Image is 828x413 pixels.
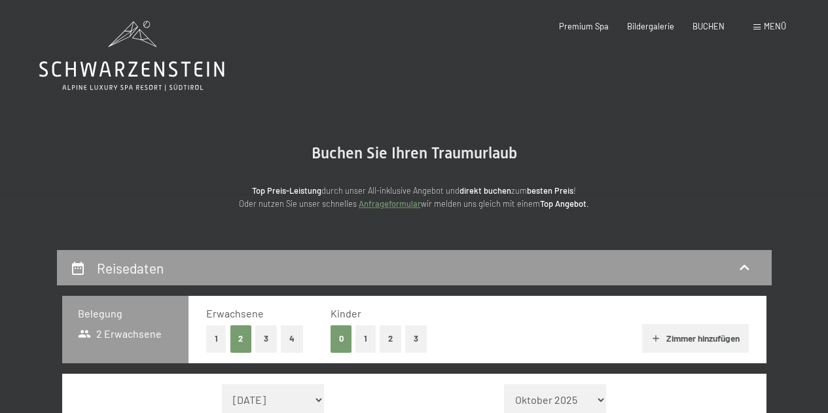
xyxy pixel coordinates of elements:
[764,21,786,31] span: Menü
[78,327,162,341] span: 2 Erwachsene
[559,21,609,31] a: Premium Spa
[331,307,361,319] span: Kinder
[255,325,277,352] button: 3
[459,185,511,196] strong: direkt buchen
[252,185,321,196] strong: Top Preis-Leistung
[540,198,589,209] strong: Top Angebot.
[355,325,376,352] button: 1
[359,198,421,209] a: Anfrageformular
[78,306,173,321] h3: Belegung
[693,21,725,31] a: BUCHEN
[380,325,401,352] button: 2
[206,325,226,352] button: 1
[312,144,517,162] span: Buchen Sie Ihren Traumurlaub
[230,325,252,352] button: 2
[331,325,352,352] button: 0
[206,307,264,319] span: Erwachsene
[281,325,303,352] button: 4
[642,324,749,353] button: Zimmer hinzufügen
[527,185,573,196] strong: besten Preis
[627,21,674,31] a: Bildergalerie
[97,260,164,276] h2: Reisedaten
[405,325,427,352] button: 3
[153,184,676,211] p: durch unser All-inklusive Angebot und zum ! Oder nutzen Sie unser schnelles wir melden uns gleich...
